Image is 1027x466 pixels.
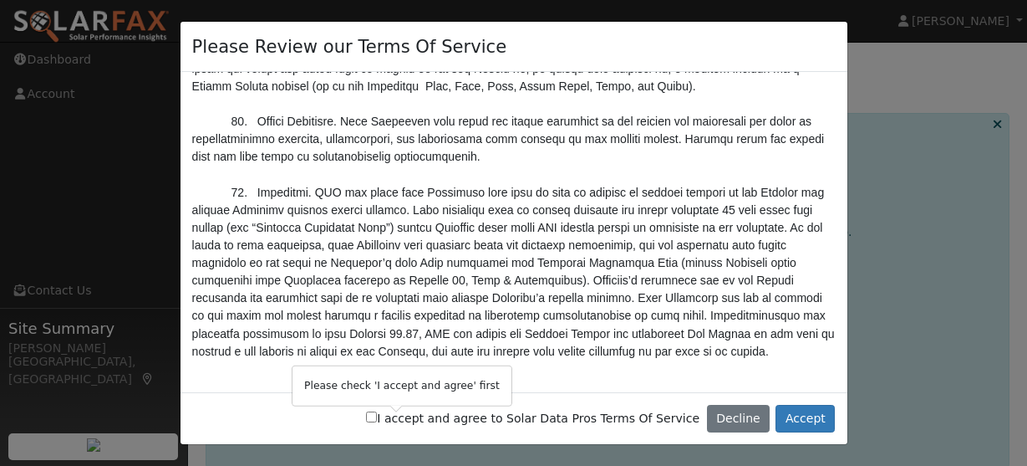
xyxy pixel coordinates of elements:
[192,33,507,60] h4: Please Review our Terms Of Service
[292,366,511,406] div: Please check 'I accept and agree' first
[707,405,770,433] button: Decline
[366,412,377,422] input: I accept and agree to Solar Data Pros Terms Of Service
[775,405,835,433] button: Accept
[366,410,699,428] label: I accept and agree to Solar Data Pros Terms Of Service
